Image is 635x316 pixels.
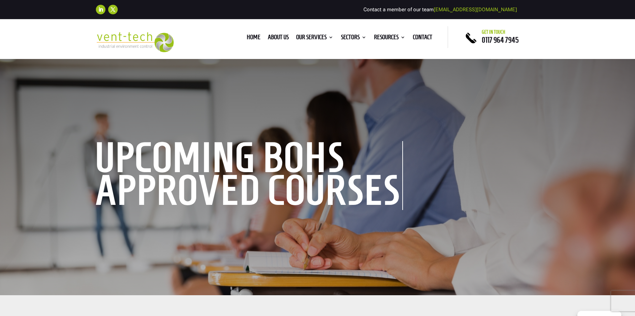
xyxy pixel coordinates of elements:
[374,35,405,42] a: Resources
[268,35,289,42] a: About us
[482,36,519,44] a: 0117 964 7945
[434,6,517,13] a: [EMAIL_ADDRESS][DOMAIN_NAME]
[296,35,333,42] a: Our Services
[96,5,105,14] a: Follow on LinkedIn
[247,35,260,42] a: Home
[413,35,432,42] a: Contact
[108,5,118,14] a: Follow on X
[363,6,517,13] span: Contact a member of our team
[96,141,403,210] h1: Upcoming BOHS approved courses
[482,29,505,35] span: Get in touch
[96,32,174,52] img: 2023-09-27T08_35_16.549ZVENT-TECH---Clear-background
[341,35,366,42] a: Sectors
